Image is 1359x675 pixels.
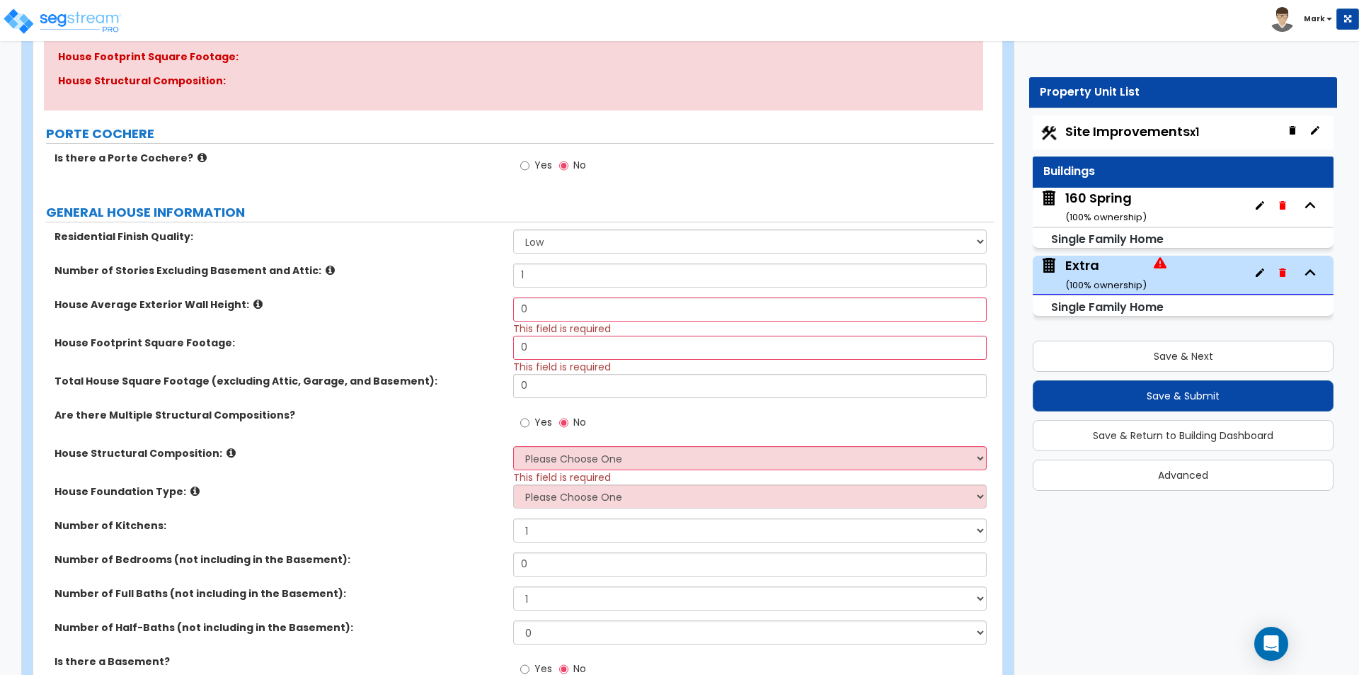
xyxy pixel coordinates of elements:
div: 160 Spring [1065,189,1147,225]
b: Mark [1304,13,1325,24]
div: Open Intercom Messenger [1254,627,1288,661]
label: House Average Exterior Wall Height: [55,297,503,312]
i: click for more info! [197,152,207,163]
label: GENERAL HOUSE INFORMATION [46,203,994,222]
button: Save & Submit [1033,380,1334,412]
img: building.svg [1040,256,1058,275]
input: No [559,158,568,174]
i: click for more info! [253,299,263,310]
img: logo_pro_r.png [2,7,122,35]
button: Save & Return to Building Dashboard [1033,420,1334,451]
small: ( 100 % ownership) [1065,278,1147,292]
label: Are there Multiple Structural Compositions? [55,408,503,422]
span: Yes [534,158,552,172]
label: Number of Stories Excluding Basement and Attic: [55,263,503,278]
label: Number of Kitchens: [55,518,503,533]
i: click for more info! [226,448,236,458]
p: House Structural Composition: [58,73,969,90]
p: House Footprint Square Footage: [58,49,969,66]
div: Extra [1065,256,1147,293]
span: This field is required [513,470,611,484]
span: Yes [534,415,552,429]
i: click for more info! [190,486,200,497]
span: No [573,415,586,429]
span: Site Improvements [1065,123,1199,140]
span: This field is required [513,322,611,336]
label: PORTE COCHERE [46,125,994,143]
i: click for more info! [326,265,335,276]
label: Number of Full Baths (not including in the Basement): [55,586,503,601]
label: Number of Half-Baths (not including in the Basement): [55,620,503,635]
small: Single Family Home [1051,231,1164,247]
small: ( 100 % ownership) [1065,210,1147,224]
label: Is there a Porte Cochere? [55,151,503,165]
span: No [573,158,586,172]
img: avatar.png [1270,7,1295,32]
label: House Structural Composition: [55,446,503,460]
img: building.svg [1040,189,1058,208]
label: Residential Finish Quality: [55,229,503,244]
small: x1 [1190,125,1199,140]
label: House Foundation Type: [55,484,503,499]
button: Save & Next [1033,341,1334,372]
div: Buildings [1043,164,1323,180]
input: No [559,415,568,431]
input: Yes [520,158,529,174]
button: Advanced [1033,460,1334,491]
label: Total House Square Footage (excluding Attic, Garage, and Basement): [55,374,503,388]
span: This field is required [513,360,611,374]
small: Single Family Home [1051,299,1164,315]
label: Is there a Basement? [55,654,503,669]
span: 160 Spring [1040,189,1147,225]
input: Yes [520,415,529,431]
label: House Footprint Square Footage: [55,336,503,350]
label: Number of Bedrooms (not including in the Basement): [55,552,503,567]
span: Extra [1040,256,1166,293]
div: Property Unit List [1040,84,1326,101]
img: Construction.png [1040,124,1058,142]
